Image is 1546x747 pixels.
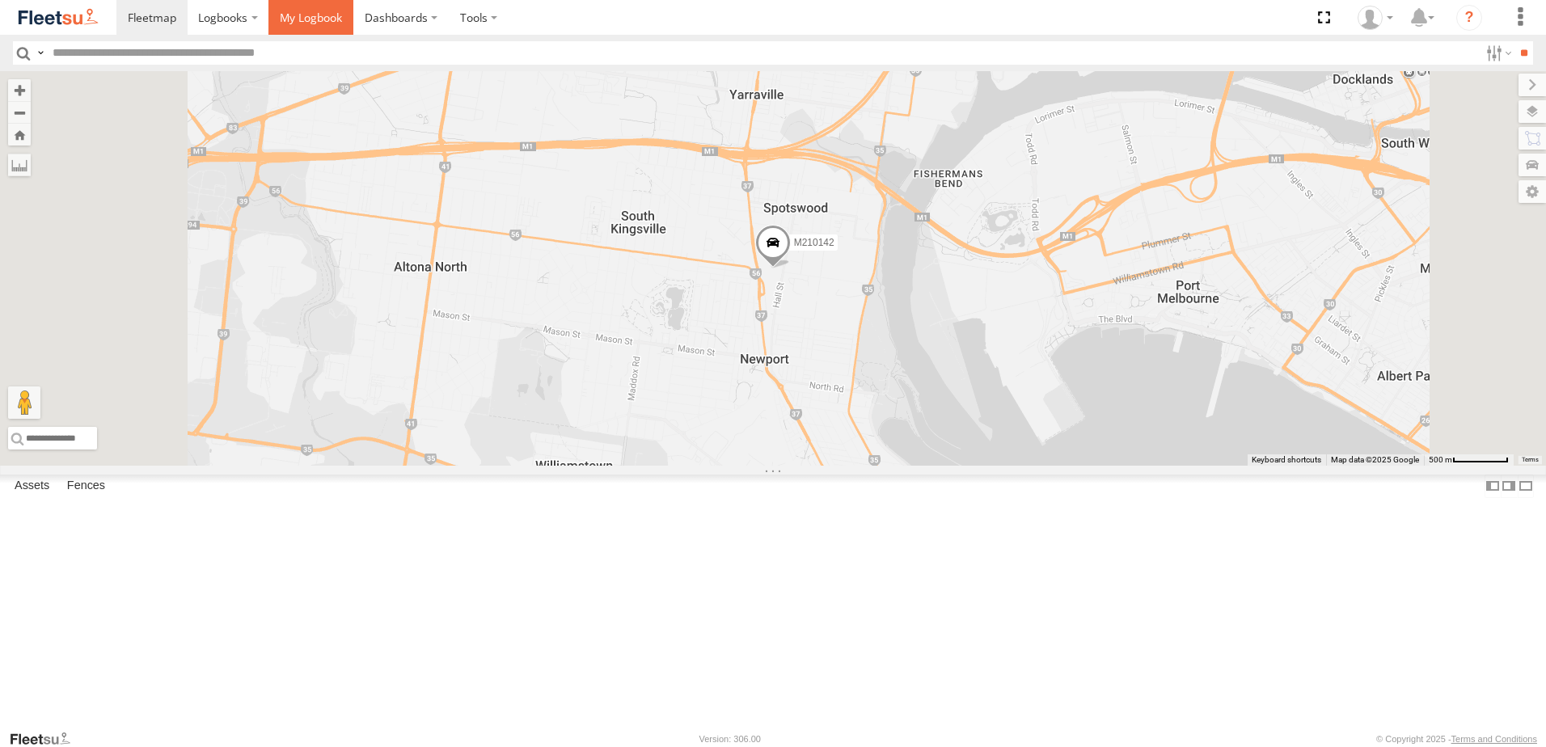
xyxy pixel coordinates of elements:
[699,734,761,744] div: Version: 306.00
[1376,734,1537,744] div: © Copyright 2025 -
[8,79,31,101] button: Zoom in
[8,124,31,146] button: Zoom Home
[1331,455,1419,464] span: Map data ©2025 Google
[1252,454,1321,466] button: Keyboard shortcuts
[1480,41,1514,65] label: Search Filter Options
[1456,5,1482,31] i: ?
[1518,475,1534,498] label: Hide Summary Table
[59,475,113,497] label: Fences
[1485,475,1501,498] label: Dock Summary Table to the Left
[1519,180,1546,203] label: Map Settings
[1424,454,1514,466] button: Map Scale: 500 m per 66 pixels
[1429,455,1452,464] span: 500 m
[8,386,40,419] button: Drag Pegman onto the map to open Street View
[8,154,31,176] label: Measure
[34,41,47,65] label: Search Query
[6,475,57,497] label: Assets
[1352,6,1399,30] div: Anthony Winton
[1522,457,1539,463] a: Terms (opens in new tab)
[16,6,100,28] img: fleetsu-logo-horizontal.svg
[1451,734,1537,744] a: Terms and Conditions
[9,731,83,747] a: Visit our Website
[1501,475,1517,498] label: Dock Summary Table to the Right
[8,101,31,124] button: Zoom out
[794,237,834,248] span: M210142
